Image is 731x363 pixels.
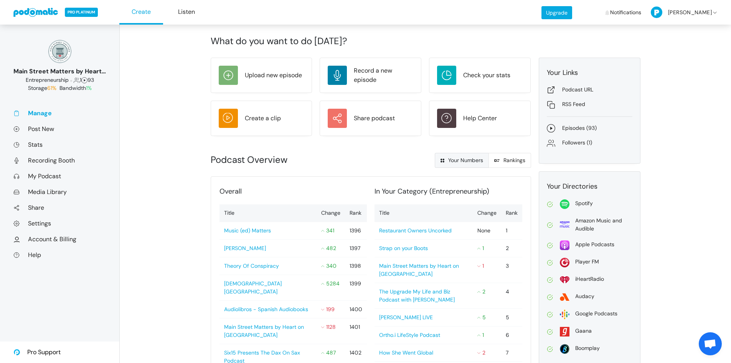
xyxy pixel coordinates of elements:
div: Main Street Matters by Heart on [GEOGRAPHIC_DATA] [13,67,106,76]
div: What do you want to do [DATE]? [211,34,640,48]
td: 1 [473,257,501,283]
a: [PERSON_NAME] LIVE [379,314,433,321]
td: 1400 [345,301,367,318]
a: Main Street Matters by Heart on [GEOGRAPHIC_DATA] [224,323,304,338]
a: Pro Support [13,341,61,363]
a: Stats [13,141,106,149]
a: Your Numbers [435,153,489,168]
a: [DEMOGRAPHIC_DATA] [GEOGRAPHIC_DATA] [224,280,282,295]
div: Your Directories [547,181,632,192]
a: Manage [13,109,106,117]
a: Followers (1) [547,139,632,147]
td: 1 [473,327,501,344]
a: [PERSON_NAME] [224,245,266,252]
td: 7 [501,344,522,362]
div: Overall [219,186,367,197]
div: Podcast Overview [211,153,367,167]
td: 4 [501,283,522,309]
span: Business: Entrepreneurship [26,76,69,83]
a: Media Library [13,188,106,196]
span: 1% [86,85,92,91]
span: Bandwidth [59,85,92,91]
a: My Podcast [13,172,106,180]
img: boomplay-2b96be17c781bb6067f62690a2aa74937c828758cf5668dffdf1db111eff7552.svg [560,344,569,354]
th: Rank [345,204,367,222]
a: Listen [165,0,208,25]
td: 2 [473,344,501,362]
div: Amazon Music and Audible [575,217,632,233]
a: Gaana [547,327,632,336]
img: apple-26106266178e1f815f76c7066005aa6211188c2910869e7447b8cdd3a6512788.svg [560,240,569,250]
img: gaana-acdc428d6f3a8bcf3dfc61bc87d1a5ed65c1dda5025f5609f03e44ab3dd96560.svg [560,327,569,336]
td: 5284 [317,275,345,301]
a: Amazon Music and Audible [547,217,632,233]
a: Help [13,251,106,259]
div: Share podcast [354,114,395,123]
span: [PERSON_NAME] [668,1,712,24]
div: Help Center [463,114,497,123]
a: Rankings [488,153,531,168]
a: Apple Podcasts [547,240,632,250]
td: 1401 [345,318,367,344]
div: Player FM [575,258,599,266]
div: Check your stats [463,71,510,80]
td: 2 [473,283,501,309]
a: Restaurant Owners Uncorked [379,227,452,234]
a: Episodes (93) [547,124,632,133]
th: Title [219,204,317,222]
img: P-50-ab8a3cff1f42e3edaa744736fdbd136011fc75d0d07c0e6946c3d5a70d29199b.png [651,7,662,18]
span: PRO PLATINUM [65,8,98,17]
td: 3 [501,257,522,283]
div: 1 93 [13,76,106,84]
td: 5 [501,309,522,327]
td: 1397 [345,240,367,257]
a: The Upgrade My Life and Biz Podcast with [PERSON_NAME] [379,288,455,303]
span: Notifications [610,1,641,24]
td: None [473,222,501,240]
a: Share podcast [328,109,413,128]
img: google-2dbf3626bd965f54f93204bbf7eeb1470465527e396fa5b4ad72d911f40d0c40.svg [560,310,569,319]
span: 61% [47,85,56,91]
a: Check your stats [437,66,523,85]
td: 199 [317,301,345,318]
td: 482 [317,240,345,257]
td: 1128 [317,318,345,344]
div: Record a new episode [354,66,413,85]
img: audacy-5d0199fadc8dc77acc7c395e9e27ef384d0cbdead77bf92d3603ebf283057071.svg [560,292,569,302]
div: Upload new episode [245,71,302,80]
a: Theory Of Conspiracy [224,262,279,269]
a: Recording Booth [13,156,106,164]
span: Episodes [81,76,87,83]
a: Boomplay [547,344,632,354]
td: 2 [501,240,522,257]
th: Title [375,204,473,222]
a: Music (ed) Matters [224,227,271,234]
img: amazon-69639c57110a651e716f65801135d36e6b1b779905beb0b1c95e1d99d62ebab9.svg [560,220,569,229]
a: Create a clip [219,109,304,128]
td: 1396 [345,222,367,240]
td: 1 [473,240,501,257]
a: Create [119,0,163,25]
a: Spotify [547,199,632,209]
div: Google Podcasts [575,310,617,318]
td: 1 [501,222,522,240]
a: How She Went Global [379,349,433,356]
a: Upgrade [541,6,572,19]
td: 6 [501,327,522,344]
a: Ortho.i LifeStyle Podcast [379,332,440,338]
td: 341 [317,222,345,240]
a: Audacy [547,292,632,302]
div: Boomplay [575,344,600,352]
a: Upload new episode [219,66,304,85]
a: Settings [13,219,106,227]
div: Audacy [575,292,594,300]
a: Record a new episode [328,66,413,85]
td: 5 [473,309,501,327]
a: [PERSON_NAME] [651,1,718,24]
a: iHeartRadio [547,275,632,285]
div: Apple Podcasts [575,240,614,249]
img: i_heart_radio-0fea502c98f50158959bea423c94b18391c60ffcc3494be34c3ccd60b54f1ade.svg [560,275,569,285]
div: In Your Category (Entrepreneurship) [375,186,522,197]
a: Share [13,204,106,212]
a: Strap on your Boots [379,245,428,252]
